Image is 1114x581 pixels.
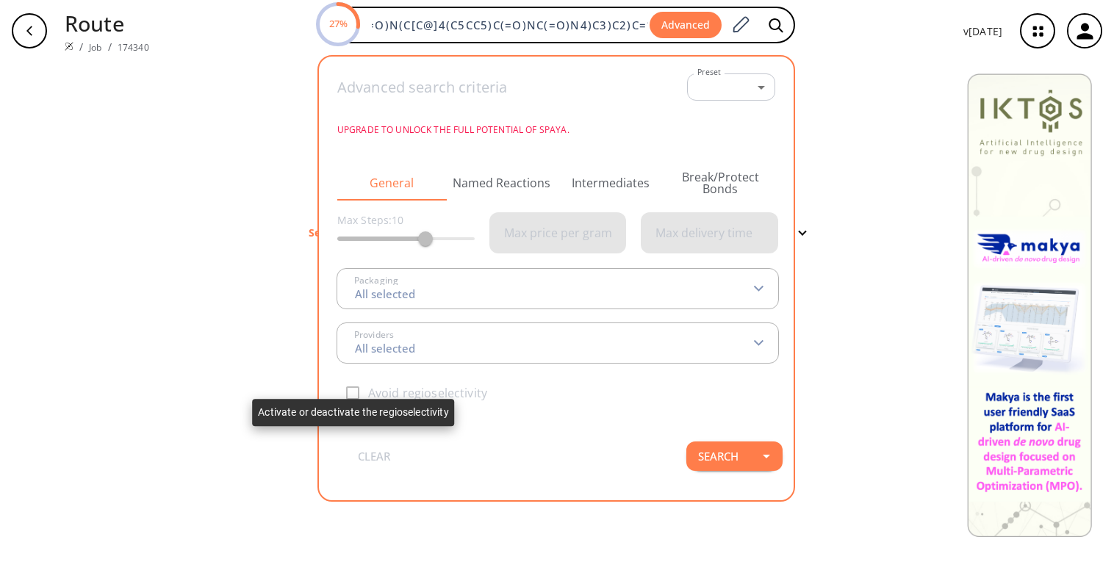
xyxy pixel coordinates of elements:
[650,12,722,39] button: Advanced
[79,39,83,54] li: /
[309,225,368,240] p: Searching...
[328,17,347,30] text: 27%
[967,73,1092,537] img: Banner
[337,378,778,408] div: Avoid regioselectivity
[108,39,112,54] li: /
[65,7,149,39] p: Route
[504,227,612,239] div: Max price per gram
[337,212,475,228] p: Max Steps: 10
[337,79,508,96] h2: Advanced search criteria
[655,227,752,239] div: Max delivery time
[350,331,394,339] label: Providers
[686,441,750,471] button: Search
[447,165,556,201] button: Named Reactions
[337,165,447,201] button: General
[697,67,721,78] label: Preset
[337,118,775,142] span: Upgrade to unlock the full potential of Spaya.
[350,276,398,285] label: Packaging
[65,42,73,51] img: Spaya logo
[556,165,666,201] button: Intermediates
[89,41,101,54] a: Job
[666,165,775,201] button: Break/Protect Bonds
[363,18,650,32] input: Enter SMILES
[118,41,149,54] a: 174340
[252,399,454,426] div: Activate or deactivate the regioselectivity
[330,441,418,471] button: clear
[337,165,775,201] div: Advanced Search Tabs
[963,24,1002,39] p: v [DATE]
[758,227,805,238] button: Filter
